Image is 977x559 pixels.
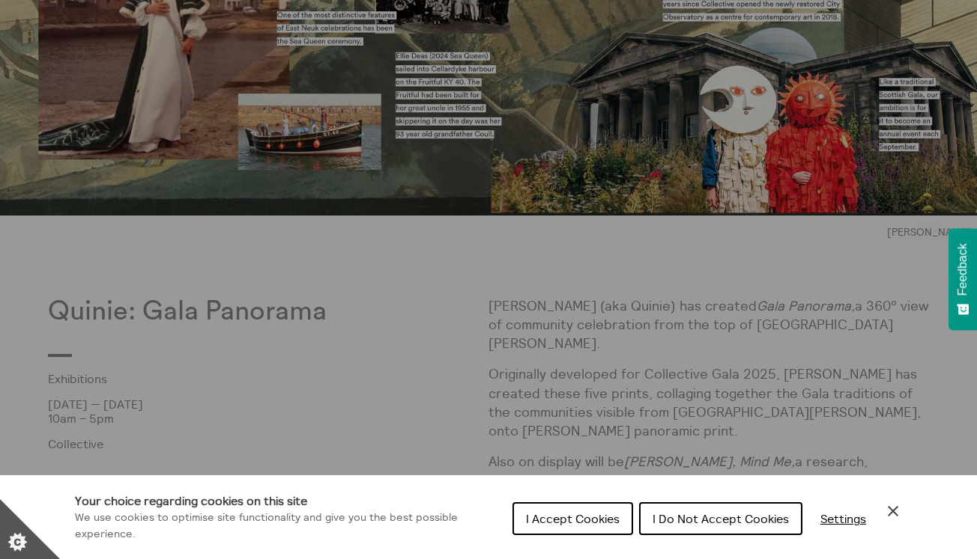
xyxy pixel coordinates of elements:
h1: Your choice regarding cookies on this site [75,492,500,510]
p: We use cookies to optimise site functionality and give you the best possible experience. [75,510,500,542]
span: Settings [820,511,866,526]
button: I Accept Cookies [512,502,633,535]
button: Settings [808,504,878,534]
span: I Do Not Accept Cookies [653,511,789,526]
button: Feedback - Show survey [949,228,977,330]
span: I Accept Cookies [526,511,620,526]
button: I Do Not Accept Cookies [639,502,802,535]
button: Close Cookie Control [884,502,902,520]
span: Feedback [956,243,970,296]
